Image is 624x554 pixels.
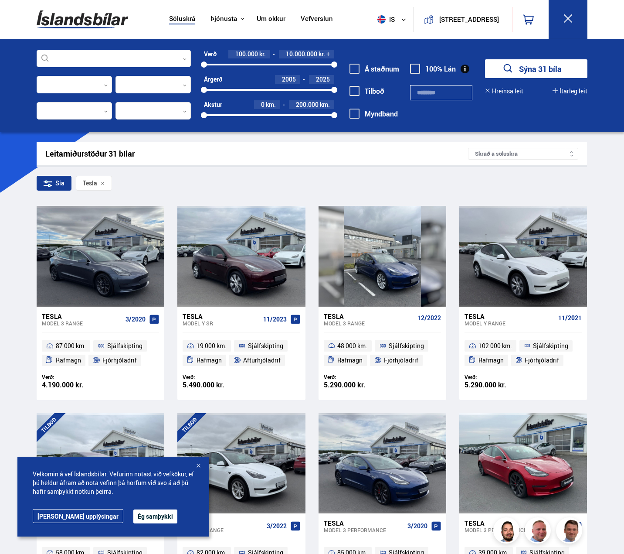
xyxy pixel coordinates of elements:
[296,100,319,109] span: 200.000
[349,110,398,118] label: Myndband
[56,341,86,351] span: 87 000 km.
[204,101,222,108] div: Akstur
[478,355,504,366] span: Rafmagn
[37,307,164,400] a: Tesla Model 3 RANGE 3/2020 87 000 km. Sjálfskipting Rafmagn Fjórhjóladrif Verð: 4.190.000 kr.
[56,355,81,366] span: Rafmagn
[257,15,285,24] a: Um okkur
[326,51,330,58] span: +
[42,312,122,320] div: Tesla
[33,509,123,523] a: [PERSON_NAME] upplýsingar
[248,341,283,351] span: Sjálfskipting
[377,15,386,24] img: svg+xml;base64,PHN2ZyB4bWxucz0iaHR0cDovL3d3dy53My5vcmcvMjAwMC9zdmciIHdpZHRoPSI1MTIiIGhlaWdodD0iNT...
[107,341,142,351] span: Sjálfskipting
[553,88,587,95] button: Ítarleg leit
[374,7,413,32] button: is
[465,519,558,527] div: Tesla
[389,341,424,351] span: Sjálfskipting
[319,51,325,58] span: kr.
[349,87,384,95] label: Tilboð
[183,527,263,533] div: Model Y RANGE
[485,59,587,78] button: Sýna 31 bíla
[266,101,276,108] span: km.
[263,316,287,323] span: 11/2023
[267,523,287,530] span: 3/2022
[42,320,122,326] div: Model 3 RANGE
[417,315,441,321] span: 12/2022
[37,176,71,191] div: Sía
[42,381,101,389] div: 4.190.000 kr.
[324,519,404,527] div: Tesla
[465,381,523,389] div: 5.290.000 kr.
[177,307,305,400] a: Tesla Model Y SR 11/2023 19 000 km. Sjálfskipting Rafmagn Afturhjóladrif Verð: 5.490.000 kr.
[465,527,558,533] div: Model 3 PERFORMANCE
[324,374,383,380] div: Verð:
[42,374,101,380] div: Verð:
[286,50,317,58] span: 10.000.000
[324,527,404,533] div: Model 3 PERFORMANCE
[495,519,521,545] img: nhp88E3Fdnt1Opn2.png
[282,75,296,83] span: 2005
[261,100,265,109] span: 0
[384,355,418,366] span: Fjórhjóladrif
[45,149,468,158] div: Leitarniðurstöður 31 bílar
[197,341,227,351] span: 19 000 km.
[320,101,330,108] span: km.
[183,312,259,320] div: Tesla
[197,355,222,366] span: Rafmagn
[558,315,582,321] span: 11/2021
[407,523,427,530] span: 3/2020
[259,51,266,58] span: kr.
[204,76,222,83] div: Árgerð
[319,307,446,400] a: Tesla Model 3 RANGE 12/2022 48 000 km. Sjálfskipting Rafmagn Fjórhjóladrif Verð: 5.290.000 kr.
[465,312,555,320] div: Tesla
[37,5,128,34] img: G0Ugv5HjCgRt.svg
[557,519,583,545] img: FbJEzSuNWCJXmdc-.webp
[533,341,568,351] span: Sjálfskipting
[235,50,258,58] span: 100.000
[183,374,241,380] div: Verð:
[526,519,552,545] img: siFngHWaQ9KaOqBr.png
[183,381,241,389] div: 5.490.000 kr.
[324,312,414,320] div: Tesla
[437,16,501,23] button: [STREET_ADDRESS]
[478,341,512,351] span: 102 000 km.
[337,355,363,366] span: Rafmagn
[102,355,137,366] span: Fjórhjóladrif
[243,355,281,366] span: Afturhjóladrif
[83,180,97,187] span: Tesla
[349,65,399,73] label: Á staðnum
[465,374,523,380] div: Verð:
[374,15,396,24] span: is
[459,307,587,400] a: Tesla Model Y RANGE 11/2021 102 000 km. Sjálfskipting Rafmagn Fjórhjóladrif Verð: 5.290.000 kr.
[183,519,263,527] div: Tesla
[210,15,237,23] button: Þjónusta
[125,316,146,323] span: 3/2020
[525,355,559,366] span: Fjórhjóladrif
[324,320,414,326] div: Model 3 RANGE
[33,470,194,496] span: Velkomin á vef Íslandsbílar. Vefurinn notast við vefkökur, ef þú heldur áfram að nota vefinn þá h...
[169,15,195,24] a: Söluskrá
[337,341,367,351] span: 48 000 km.
[468,148,579,160] div: Skráð á söluskrá
[418,7,507,32] a: [STREET_ADDRESS]
[410,65,456,73] label: 100% Lán
[324,381,383,389] div: 5.290.000 kr.
[301,15,333,24] a: Vefverslun
[485,88,523,95] button: Hreinsa leit
[465,320,555,326] div: Model Y RANGE
[204,51,217,58] div: Verð
[133,510,177,523] button: Ég samþykki
[183,320,259,326] div: Model Y SR
[316,75,330,83] span: 2025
